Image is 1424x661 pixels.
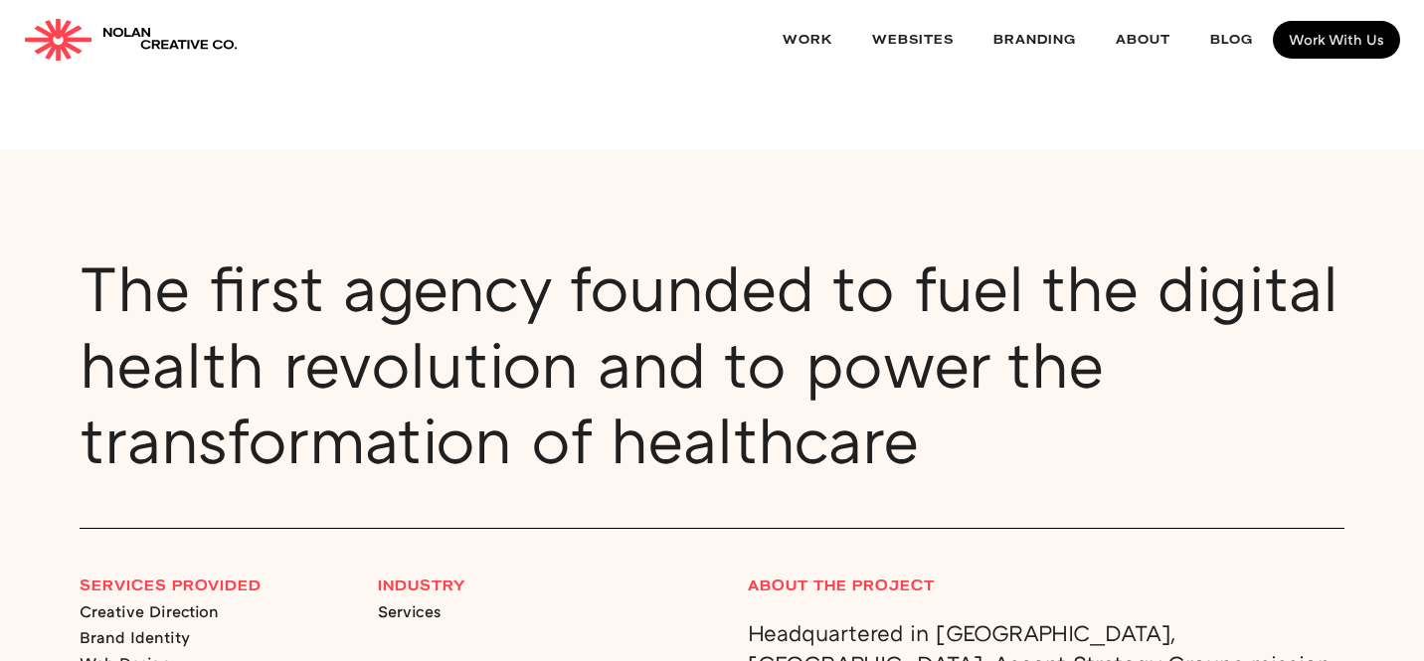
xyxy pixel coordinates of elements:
a: Branding [974,14,1096,67]
a: Work [763,14,852,67]
a: home [24,19,238,61]
div: INDUSTRY [378,578,676,592]
a: Blog [1190,14,1273,67]
div: ABOUT THE PROJECT [748,578,935,592]
div: Work With Us [1289,33,1384,47]
a: websites [852,14,974,67]
a: About [1096,14,1190,67]
h2: The first agency founded to fuel the digital health revolution and to power the transformation of... [80,249,1344,478]
a: Work With Us [1273,21,1400,59]
div: Services Provided [80,578,378,592]
div: Creative Direction [80,603,378,619]
div: Brand Identity [80,629,378,645]
div: Services [378,603,676,619]
img: Nolan Creative Co. [24,19,92,61]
